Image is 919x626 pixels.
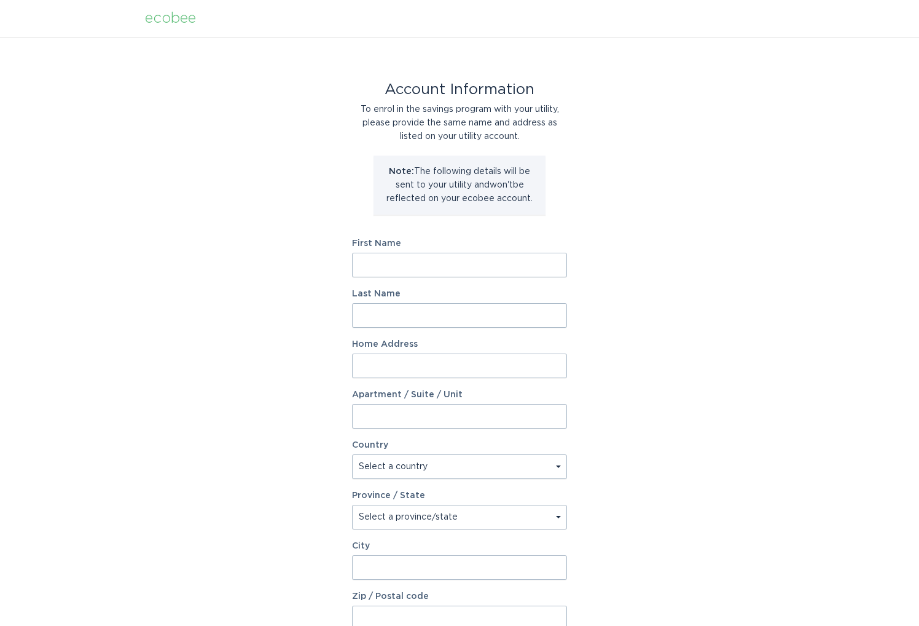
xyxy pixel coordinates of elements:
label: Home Address [352,340,567,349]
label: First Name [352,239,567,248]
label: Country [352,441,388,450]
div: Account Information [352,83,567,97]
label: Zip / Postal code [352,592,567,601]
strong: Note: [389,167,414,176]
label: Province / State [352,491,425,500]
label: Apartment / Suite / Unit [352,390,567,399]
p: The following details will be sent to your utility and won't be reflected on your ecobee account. [383,165,536,205]
div: ecobee [145,12,196,25]
label: City [352,542,567,550]
div: To enrol in the savings program with your utility, please provide the same name and address as li... [352,103,567,143]
label: Last Name [352,290,567,298]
